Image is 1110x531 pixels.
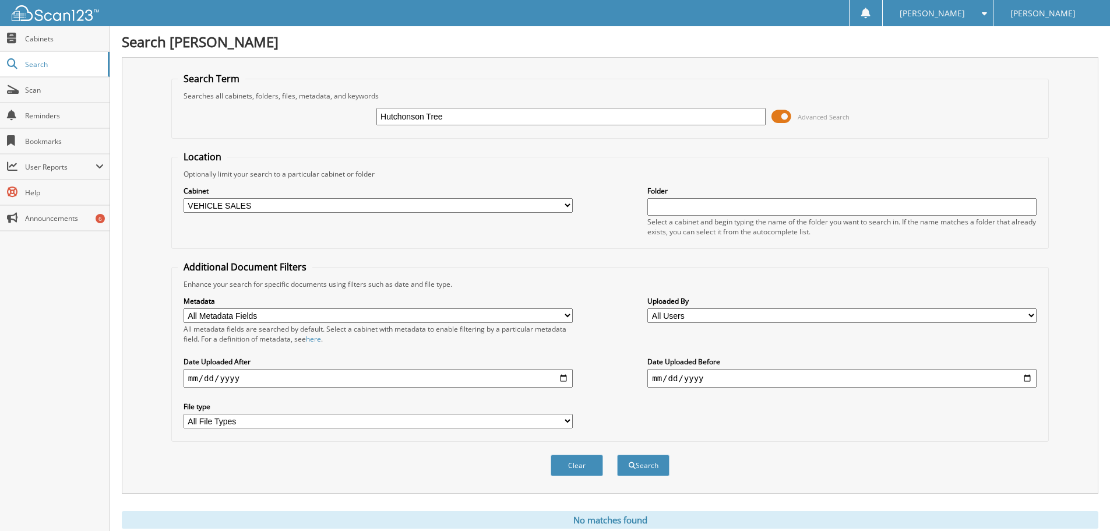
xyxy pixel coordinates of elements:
[184,402,573,412] label: File type
[184,369,573,388] input: start
[184,296,573,306] label: Metadata
[25,59,102,69] span: Search
[798,112,850,121] span: Advanced Search
[647,186,1037,196] label: Folder
[617,455,669,476] button: Search
[25,188,104,198] span: Help
[647,296,1037,306] label: Uploaded By
[25,162,96,172] span: User Reports
[25,213,104,223] span: Announcements
[184,324,573,344] div: All metadata fields are searched by default. Select a cabinet with metadata to enable filtering b...
[178,72,245,85] legend: Search Term
[647,369,1037,388] input: end
[178,169,1042,179] div: Optionally limit your search to a particular cabinet or folder
[25,136,104,146] span: Bookmarks
[647,357,1037,367] label: Date Uploaded Before
[122,32,1098,51] h1: Search [PERSON_NAME]
[25,85,104,95] span: Scan
[647,217,1037,237] div: Select a cabinet and begin typing the name of the folder you want to search in. If the name match...
[306,334,321,344] a: here
[25,111,104,121] span: Reminders
[178,279,1042,289] div: Enhance your search for specific documents using filters such as date and file type.
[178,91,1042,101] div: Searches all cabinets, folders, files, metadata, and keywords
[178,261,312,273] legend: Additional Document Filters
[184,357,573,367] label: Date Uploaded After
[1010,10,1076,17] span: [PERSON_NAME]
[25,34,104,44] span: Cabinets
[178,150,227,163] legend: Location
[122,511,1098,529] div: No matches found
[12,5,99,21] img: scan123-logo-white.svg
[184,186,573,196] label: Cabinet
[551,455,603,476] button: Clear
[96,214,105,223] div: 6
[900,10,965,17] span: [PERSON_NAME]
